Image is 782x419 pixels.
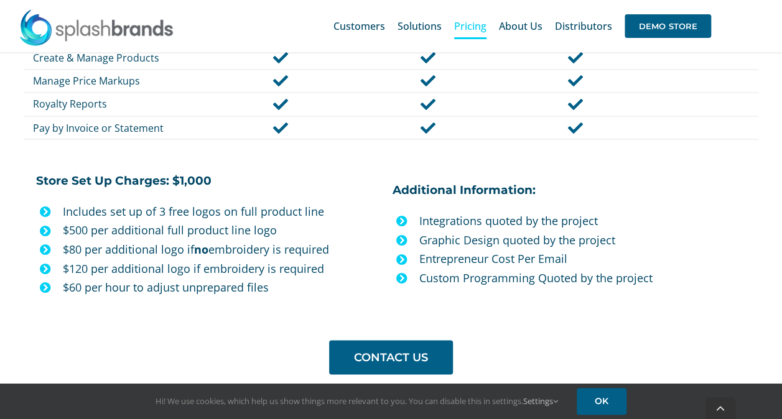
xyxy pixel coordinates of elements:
a: Settings [523,395,558,407]
span: Distributors [555,21,612,31]
p: Custom Programming Quoted by the project [419,268,758,287]
span: Customers [333,21,385,31]
span: Solutions [398,21,442,31]
a: CONTACT US [329,340,453,374]
a: Pricing [454,6,486,46]
a: Distributors [555,6,612,46]
p: Integrations quoted by the project [419,211,758,230]
p: Create & Manage Products [33,51,205,65]
span: About Us [499,21,542,31]
span: Pricing [454,21,486,31]
b: no [194,241,208,256]
p: Includes set up of 3 free logos on full product line [63,201,383,221]
p: Entrepreneur Cost Per Email [419,249,758,268]
strong: Additional Information: [393,182,536,196]
a: OK [577,388,626,415]
span: Hi! We use cookies, which help us show things more relevant to you. You can disable this in setti... [156,395,558,407]
p: $60 per hour to adjust unprepared files [63,277,383,297]
nav: Main Menu Sticky [333,6,711,46]
p: $500 per additional full product line logo [63,220,383,239]
a: Customers [333,6,385,46]
span: CONTACT US [354,351,428,364]
p: Pay by Invoice or Statement [33,121,205,134]
p: $120 per additional logo if embroidery is required [63,259,383,278]
a: DEMO STORE [625,6,711,46]
strong: Store Set Up Charges: $1,000 [36,173,212,187]
p: Manage Price Markups [33,74,205,88]
p: Graphic Design quoted by the project [419,230,758,249]
img: SplashBrands.com Logo [19,9,174,46]
p: $80 per additional logo if embroidery is required [63,239,383,259]
p: Royalty Reports [33,97,205,111]
span: DEMO STORE [625,14,711,38]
